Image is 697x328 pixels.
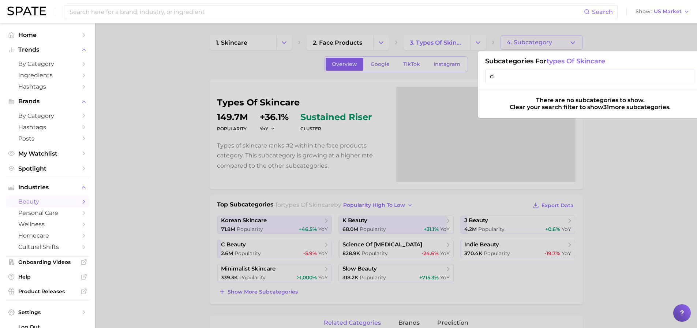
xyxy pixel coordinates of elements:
a: Onboarding Videos [6,257,89,268]
button: ShowUS Market [634,7,692,16]
button: Industries [6,182,89,193]
span: Spotlight [18,165,77,172]
a: Help [6,271,89,282]
span: Hashtags [18,83,77,90]
span: wellness [18,221,77,228]
span: types of skincare [547,57,605,65]
span: Show [636,10,652,14]
span: by Category [18,60,77,67]
a: Home [6,29,89,41]
a: wellness [6,219,89,230]
a: homecare [6,230,89,241]
a: by Category [6,58,89,70]
span: Home [18,31,77,38]
img: SPATE [7,7,46,15]
span: Help [18,273,77,280]
span: cultural shifts [18,243,77,250]
a: Hashtags [6,81,89,92]
span: by Category [18,112,77,119]
a: Hashtags [6,122,89,133]
input: Type here a brand, industry or ingredient [485,70,695,83]
div: There are no subcategories to show. [536,97,645,104]
span: Ingredients [18,72,77,79]
input: Search here for a brand, industry, or ingredient [69,5,584,18]
span: personal care [18,209,77,216]
span: homecare [18,232,77,239]
button: Brands [6,96,89,107]
span: Trends [18,46,77,53]
span: Brands [18,98,77,105]
a: personal care [6,207,89,219]
a: My Watchlist [6,148,89,159]
span: Industries [18,184,77,191]
a: Spotlight [6,163,89,174]
span: Product Releases [18,288,77,295]
a: beauty [6,196,89,207]
h1: Subcategories for [485,57,695,65]
span: Onboarding Videos [18,259,77,265]
a: cultural shifts [6,241,89,253]
button: Trends [6,44,89,55]
span: beauty [18,198,77,205]
span: Hashtags [18,124,77,131]
span: Posts [18,135,77,142]
span: Search [592,8,613,15]
a: Product Releases [6,286,89,297]
a: Posts [6,133,89,144]
span: US Market [654,10,682,14]
a: Ingredients [6,70,89,81]
span: My Watchlist [18,150,77,157]
span: Settings [18,309,77,316]
div: Clear your search filter to show 31 more subcategories. [510,104,671,111]
a: by Category [6,110,89,122]
a: Settings [6,307,89,318]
